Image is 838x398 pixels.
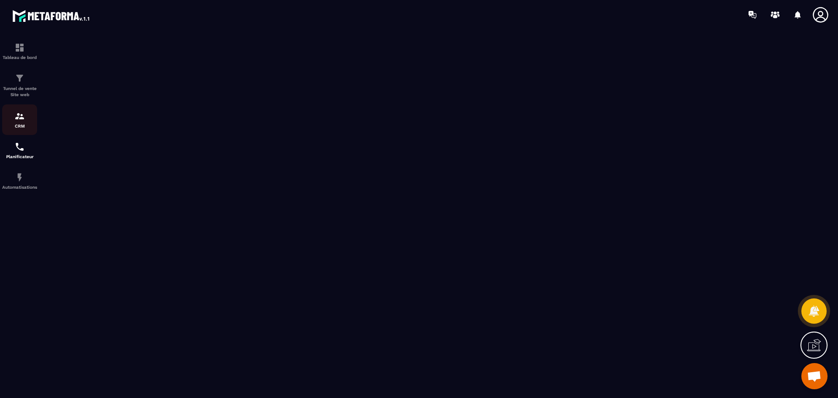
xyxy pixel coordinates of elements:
[2,135,37,166] a: schedulerschedulerPlanificateur
[2,36,37,66] a: formationformationTableau de bord
[2,185,37,190] p: Automatisations
[2,55,37,60] p: Tableau de bord
[14,73,25,83] img: formation
[14,142,25,152] img: scheduler
[14,42,25,53] img: formation
[801,363,828,389] div: Ouvrir le chat
[2,166,37,196] a: automationsautomationsAutomatisations
[2,86,37,98] p: Tunnel de vente Site web
[14,111,25,121] img: formation
[2,154,37,159] p: Planificateur
[2,124,37,128] p: CRM
[2,66,37,104] a: formationformationTunnel de vente Site web
[12,8,91,24] img: logo
[2,104,37,135] a: formationformationCRM
[14,172,25,183] img: automations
